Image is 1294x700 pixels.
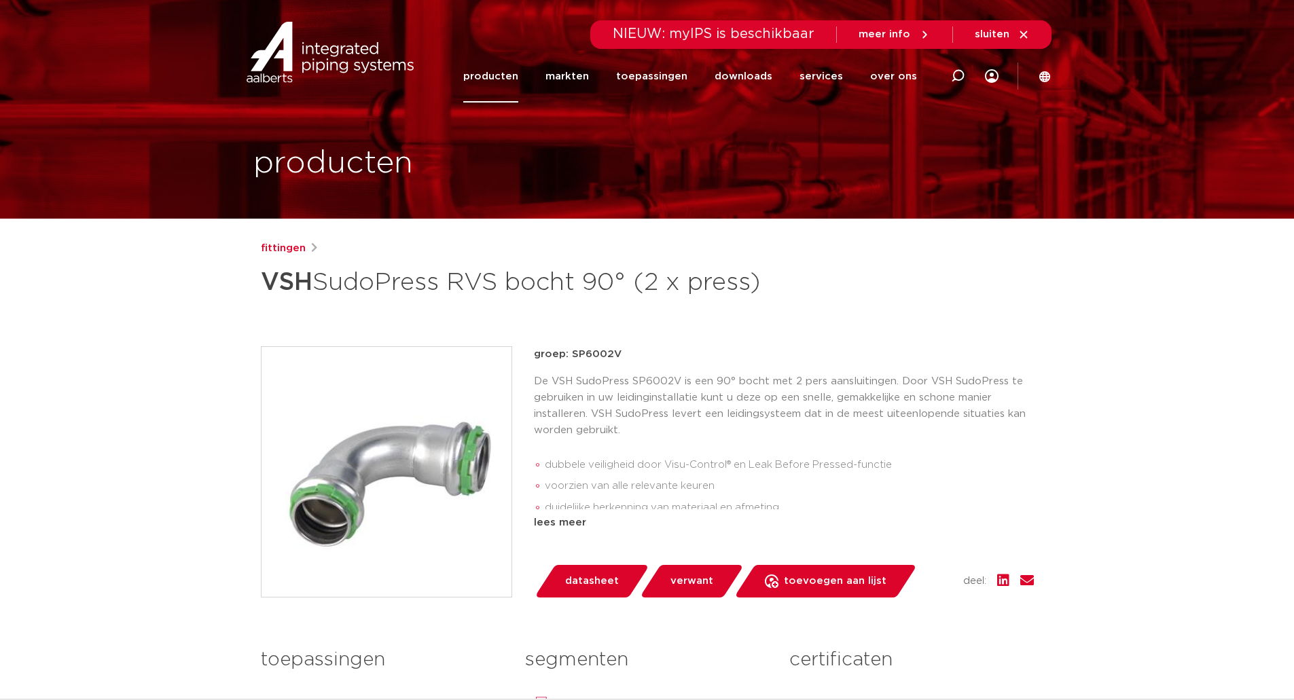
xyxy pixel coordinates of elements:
[870,50,917,103] a: over ons
[261,240,306,257] a: fittingen
[262,347,511,597] img: Product Image for VSH SudoPress RVS bocht 90° (2 x press)
[616,50,687,103] a: toepassingen
[463,50,518,103] a: producten
[859,29,931,41] a: meer info
[253,142,413,185] h1: producten
[789,646,1033,674] h3: certificaten
[534,565,649,597] a: datasheet
[534,515,1034,531] div: lees meer
[715,50,772,103] a: downloads
[261,270,312,295] strong: VSH
[261,262,771,303] h1: SudoPress RVS bocht 90° (2 x press)
[670,570,713,592] span: verwant
[613,27,814,41] span: NIEUW: myIPS is beschikbaar
[784,570,886,592] span: toevoegen aan lijst
[639,565,744,597] a: verwant
[545,497,1034,519] li: duidelijke herkenning van materiaal en afmeting
[799,50,843,103] a: services
[534,373,1034,439] p: De VSH SudoPress SP6002V is een 90° bocht met 2 pers aansluitingen. Door VSH SudoPress te gebruik...
[545,475,1034,497] li: voorzien van alle relevante keuren
[463,50,917,103] nav: Menu
[545,50,589,103] a: markten
[859,29,910,39] span: meer info
[975,29,1030,41] a: sluiten
[261,646,505,674] h3: toepassingen
[565,570,619,592] span: datasheet
[525,646,769,674] h3: segmenten
[963,573,986,589] span: deel:
[975,29,1009,39] span: sluiten
[545,454,1034,476] li: dubbele veiligheid door Visu-Control® en Leak Before Pressed-functie
[534,346,1034,363] p: groep: SP6002V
